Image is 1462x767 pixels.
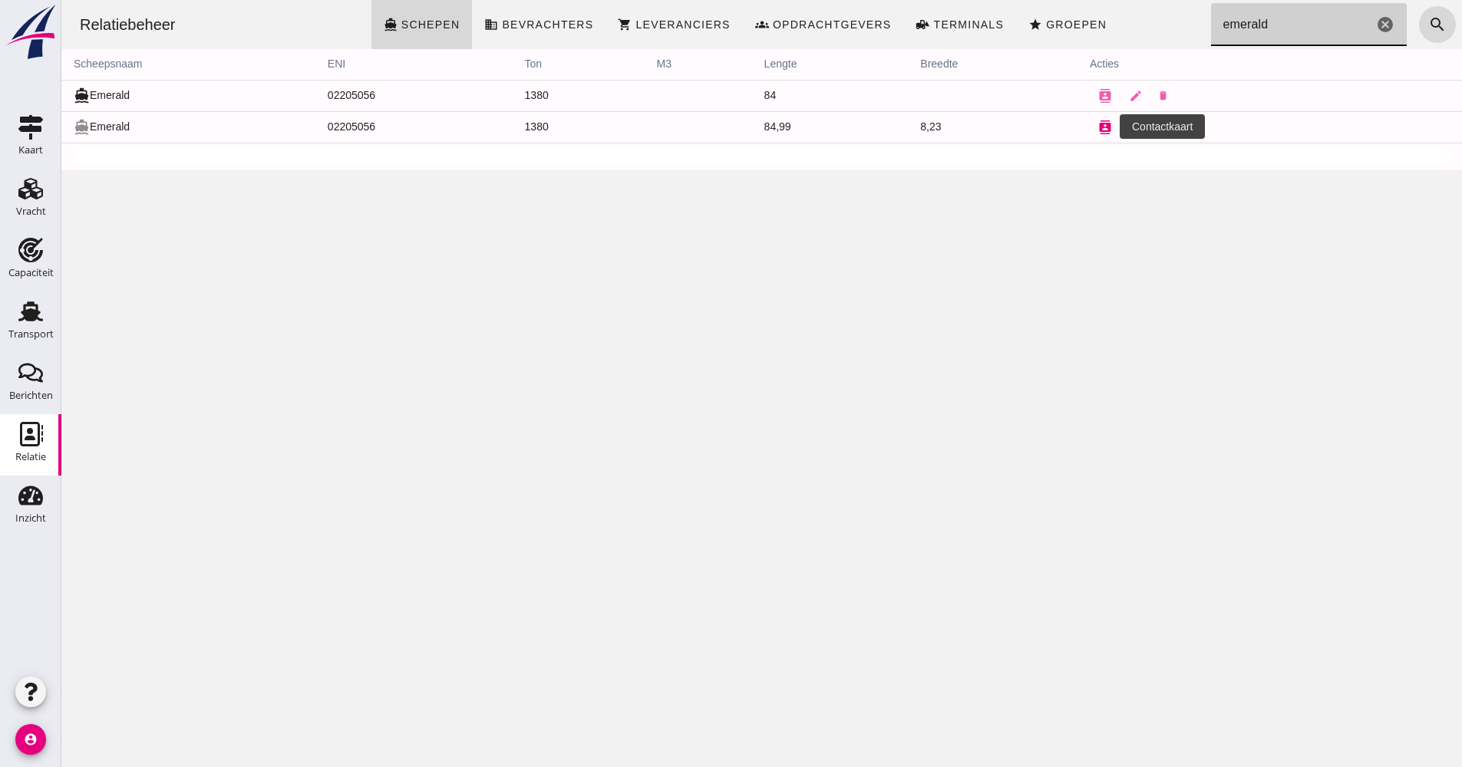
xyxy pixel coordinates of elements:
i: Wis Zoeken... [1315,15,1333,34]
div: Capaciteit [8,268,54,278]
i: attach_file [1123,120,1137,134]
td: 1380 [451,80,583,111]
i: edit [1068,120,1081,134]
div: Relatiebeheer [6,14,127,35]
span: Groepen [984,18,1045,31]
div: Kaart [18,145,43,155]
span: Leveranciers [573,18,668,31]
td: 02205056 [254,80,451,111]
i: directions_boat [322,18,336,31]
i: shopping_cart [556,18,570,31]
i: directions_boat [12,119,28,135]
div: Transport [8,329,54,339]
td: 84,99 [691,111,847,143]
i: edit [1068,89,1081,103]
td: 8,23 [847,111,1016,143]
span: Bevrachters [440,18,532,31]
td: 02205056 [254,111,451,143]
div: Vracht [16,206,46,216]
img: logo-small.a267ee39.svg [3,4,58,61]
td: 1380 [451,111,583,143]
i: front_loader [854,18,868,31]
td: 84 [691,80,847,111]
th: breedte [847,49,1016,80]
span: Schepen [339,18,399,31]
div: Berichten [9,390,53,400]
i: directions_boat [12,87,28,104]
i: business [423,18,437,31]
th: acties [1016,49,1401,80]
i: delete [1096,90,1107,101]
i: search [1367,15,1385,34]
i: groups [694,18,708,31]
th: ton [451,49,583,80]
th: lengte [691,49,847,80]
i: contacts [1037,120,1051,134]
div: Relatie [15,452,46,462]
span: Terminals [871,18,942,31]
div: Inzicht [15,513,46,523]
i: star [967,18,981,31]
th: m3 [583,49,691,80]
span: Opdrachtgevers [711,18,830,31]
th: ENI [254,49,451,80]
i: contacts [1037,89,1051,103]
i: account_circle [15,724,46,755]
i: delete [1096,121,1107,133]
